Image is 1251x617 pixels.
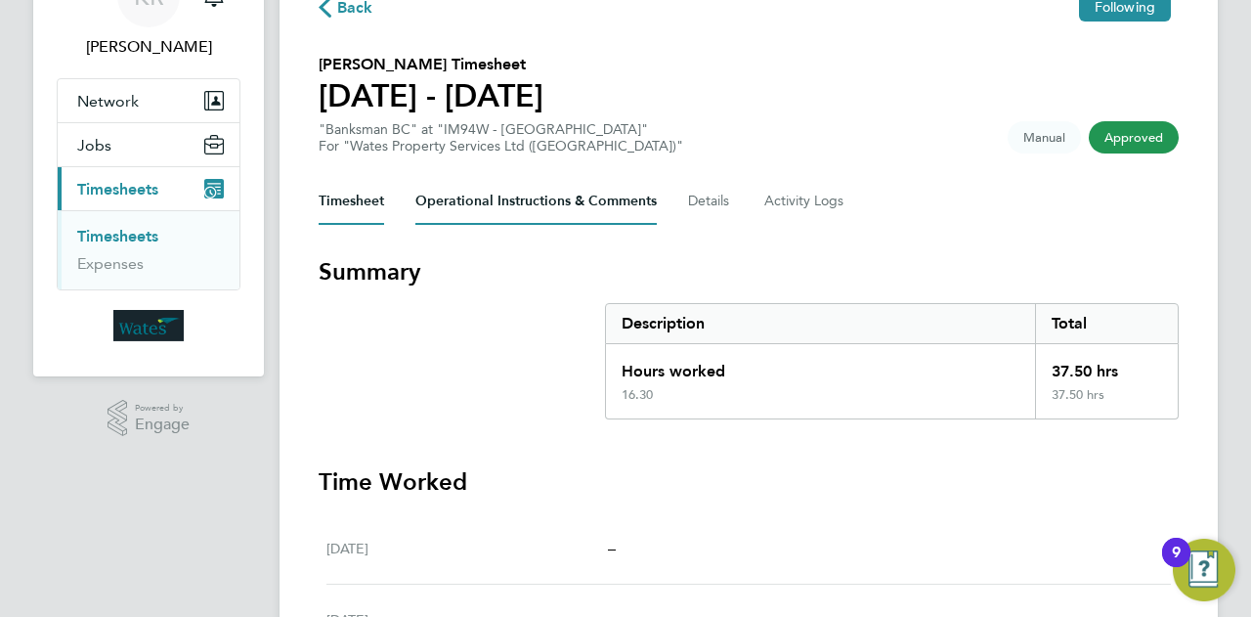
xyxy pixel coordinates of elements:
[319,466,1179,498] h3: Time Worked
[606,304,1035,343] div: Description
[608,539,616,557] span: –
[57,35,240,59] span: Kira Reeder
[77,254,144,273] a: Expenses
[1172,552,1181,578] div: 9
[688,178,733,225] button: Details
[58,79,239,122] button: Network
[319,138,683,154] div: For "Wates Property Services Ltd ([GEOGRAPHIC_DATA])"
[319,178,384,225] button: Timesheet
[1089,121,1179,154] span: This timesheet has been approved.
[415,178,657,225] button: Operational Instructions & Comments
[1173,539,1235,601] button: Open Resource Center, 9 new notifications
[606,344,1035,387] div: Hours worked
[319,256,1179,287] h3: Summary
[319,53,543,76] h2: [PERSON_NAME] Timesheet
[622,387,653,403] div: 16.30
[1008,121,1081,154] span: This timesheet was manually created.
[135,400,190,417] span: Powered by
[1035,344,1178,387] div: 37.50 hrs
[319,121,683,154] div: "Banksman BC" at "IM94W - [GEOGRAPHIC_DATA]"
[605,303,1179,419] div: Summary
[58,167,239,210] button: Timesheets
[77,92,139,110] span: Network
[108,400,191,437] a: Powered byEngage
[1035,387,1178,419] div: 37.50 hrs
[326,537,608,560] div: [DATE]
[135,417,190,433] span: Engage
[1035,304,1178,343] div: Total
[77,227,158,245] a: Timesheets
[57,310,240,341] a: Go to home page
[58,210,239,289] div: Timesheets
[58,123,239,166] button: Jobs
[764,178,846,225] button: Activity Logs
[113,310,184,341] img: wates-logo-retina.png
[77,136,111,154] span: Jobs
[319,76,543,115] h1: [DATE] - [DATE]
[77,180,158,198] span: Timesheets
